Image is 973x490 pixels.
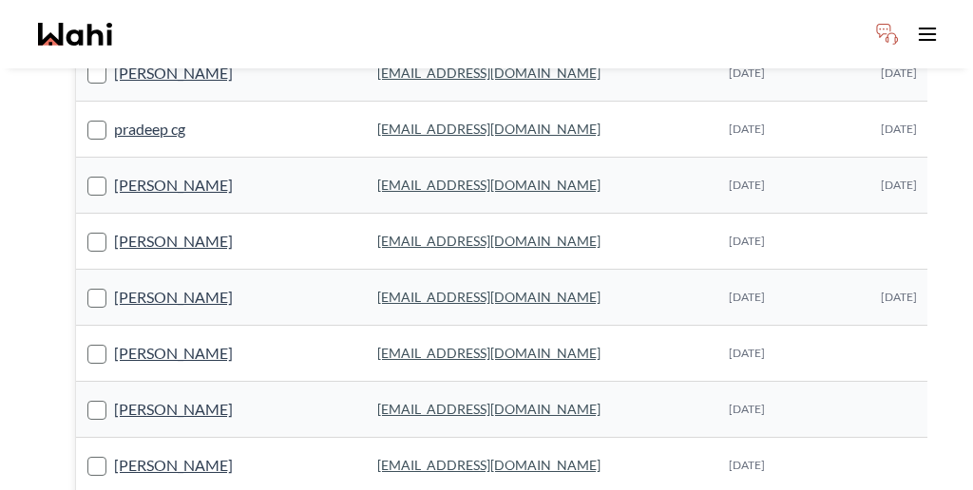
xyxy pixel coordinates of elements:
[377,401,601,417] a: [EMAIL_ADDRESS][DOMAIN_NAME]
[38,23,112,46] a: Wahi homepage
[717,214,819,270] td: [DATE]
[869,158,970,214] td: [DATE]
[377,457,601,473] a: [EMAIL_ADDRESS][DOMAIN_NAME]
[869,270,970,326] td: [DATE]
[717,382,819,438] td: [DATE]
[869,102,970,158] td: [DATE]
[377,345,601,361] a: [EMAIL_ADDRESS][DOMAIN_NAME]
[717,102,819,158] td: [DATE]
[114,229,233,254] a: [PERSON_NAME]
[869,46,970,102] td: [DATE]
[377,65,601,81] a: [EMAIL_ADDRESS][DOMAIN_NAME]
[717,46,819,102] td: [DATE]
[377,289,601,305] a: [EMAIL_ADDRESS][DOMAIN_NAME]
[114,341,233,366] a: [PERSON_NAME]
[114,397,233,422] a: [PERSON_NAME]
[717,326,819,382] td: [DATE]
[377,233,601,249] a: [EMAIL_ADDRESS][DOMAIN_NAME]
[377,177,601,193] a: [EMAIL_ADDRESS][DOMAIN_NAME]
[717,158,819,214] td: [DATE]
[908,15,946,53] button: Toggle open navigation menu
[114,173,233,198] a: [PERSON_NAME]
[114,453,233,478] a: [PERSON_NAME]
[717,270,819,326] td: [DATE]
[377,121,601,137] a: [EMAIL_ADDRESS][DOMAIN_NAME]
[114,285,233,310] a: [PERSON_NAME]
[114,61,233,85] a: [PERSON_NAME]
[114,117,185,141] a: pradeep cg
